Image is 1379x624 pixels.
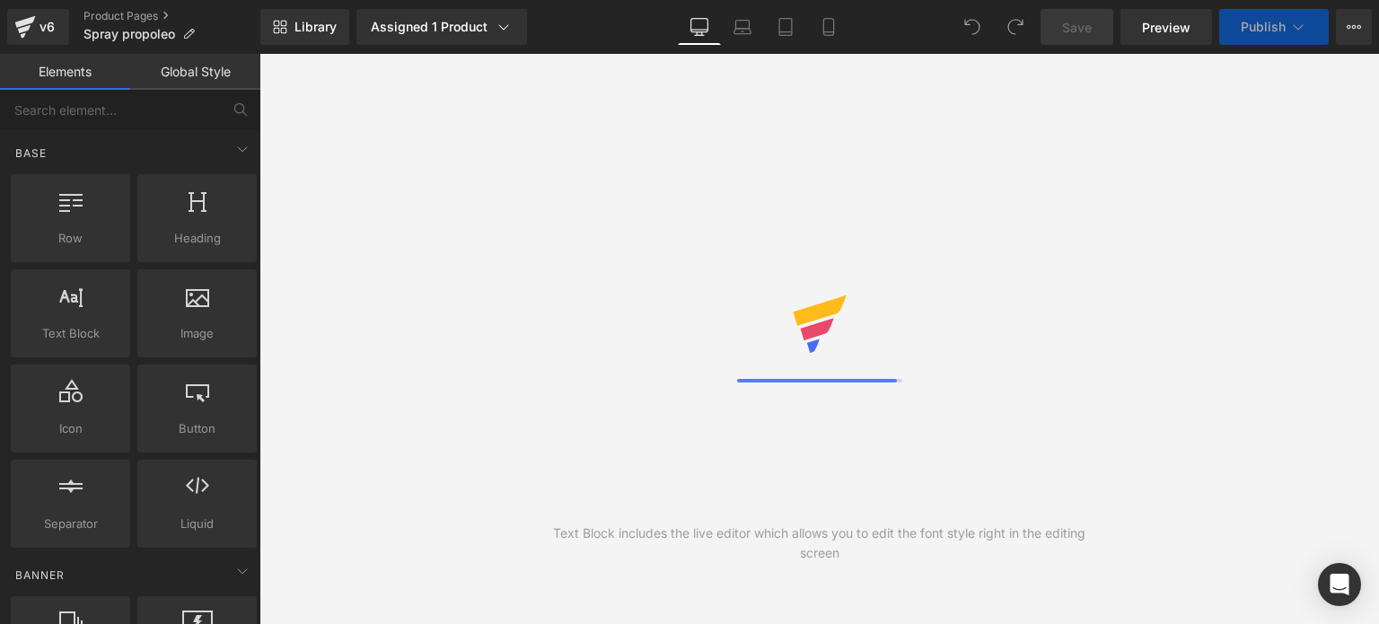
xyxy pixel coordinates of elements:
span: Image [143,324,251,343]
button: More [1336,9,1372,45]
a: Preview [1120,9,1212,45]
a: New Library [260,9,349,45]
button: Redo [997,9,1033,45]
button: Publish [1219,9,1329,45]
a: Desktop [678,9,721,45]
span: Text Block [16,324,125,343]
span: Preview [1142,18,1190,37]
a: Product Pages [83,9,260,23]
span: Spray propoleo [83,27,175,41]
span: Heading [143,229,251,248]
span: Save [1062,18,1092,37]
span: Row [16,229,125,248]
span: Button [143,419,251,438]
a: Tablet [764,9,807,45]
a: Laptop [721,9,764,45]
span: Library [294,19,337,35]
span: Separator [16,514,125,533]
span: Icon [16,419,125,438]
span: Liquid [143,514,251,533]
button: Undo [954,9,990,45]
span: Base [13,145,48,162]
div: v6 [36,15,58,39]
div: Text Block includes the live editor which allows you to edit the font style right in the editing ... [540,523,1100,563]
div: Assigned 1 Product [371,18,513,36]
span: Publish [1241,20,1286,34]
div: Open Intercom Messenger [1318,563,1361,606]
a: Global Style [130,54,260,90]
a: Mobile [807,9,850,45]
a: v6 [7,9,69,45]
span: Banner [13,567,66,584]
